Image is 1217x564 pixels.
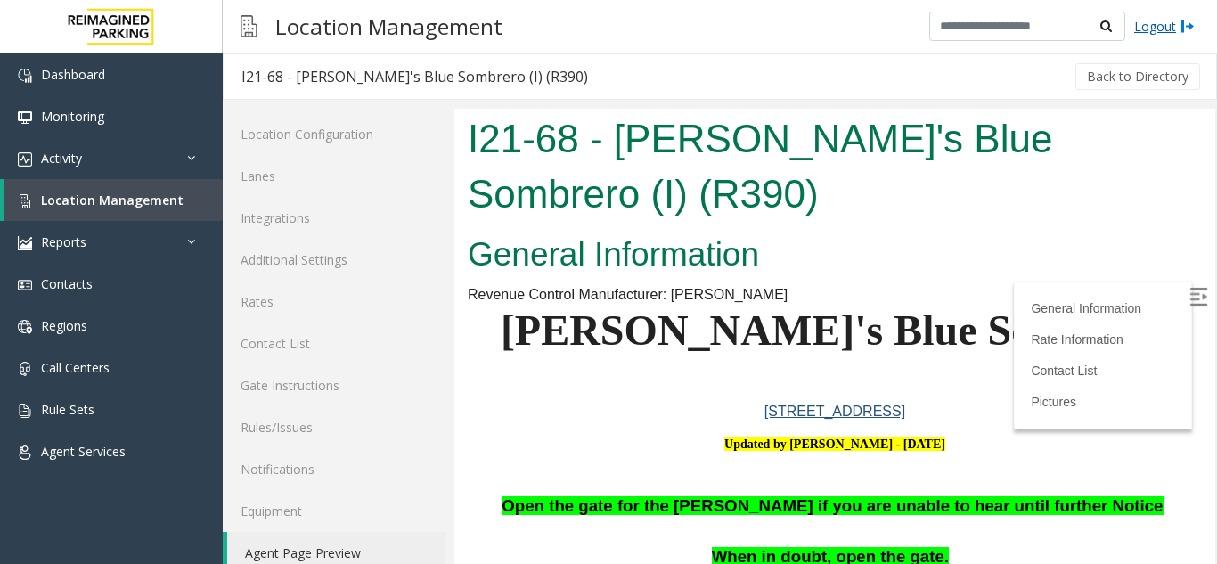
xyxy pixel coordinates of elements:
div: I21-68 - [PERSON_NAME]'s Blue Sombrero (I) (R390) [241,65,588,88]
a: Contact List [576,255,642,269]
span: Dashboard [41,66,105,83]
span: Activity [41,150,82,167]
a: Integrations [223,197,445,239]
img: 'icon' [18,69,32,83]
a: Equipment [223,490,445,532]
img: pageIcon [241,4,257,48]
img: 'icon' [18,362,32,376]
a: [STREET_ADDRESS] [310,295,451,310]
a: General Information [576,192,687,207]
img: 'icon' [18,152,32,167]
a: Logout [1134,17,1195,36]
span: Regions [41,317,87,334]
img: 'icon' [18,194,32,208]
span: When in doubt, open the gate. [257,438,494,457]
span: Revenue Control Manufacturer: [PERSON_NAME] [13,178,333,193]
img: 'icon' [18,404,32,418]
h1: I21-68 - [PERSON_NAME]'s Blue Sombrero (I) (R390) [13,3,747,112]
img: 'icon' [18,320,32,334]
a: Pictures [576,286,622,300]
img: 'icon' [18,236,32,250]
b: Updated by [PERSON_NAME] - [DATE] [270,329,491,342]
h3: Location Management [266,4,511,48]
span: Contacts [41,275,93,292]
a: Gate Instructions [223,364,445,406]
span: Agent Services [41,443,126,460]
a: Location Management [4,179,223,221]
a: Lanes [223,155,445,197]
span: Open the gate for the [PERSON_NAME] if you are unable to hear until further Notice [47,388,708,406]
span: Monitoring [41,108,104,125]
a: Rate Information [576,224,669,238]
h2: General Information [13,123,747,169]
img: Open/Close Sidebar Menu [735,179,753,197]
span: Call Centers [41,359,110,376]
span: [PERSON_NAME]'s Blue Sombrero [46,198,715,245]
img: logout [1180,17,1195,36]
a: Location Configuration [223,113,445,155]
a: Rules/Issues [223,406,445,448]
span: Reports [41,233,86,250]
img: 'icon' [18,278,32,292]
button: Back to Directory [1075,63,1200,90]
img: 'icon' [18,445,32,460]
span: Rule Sets [41,401,94,418]
a: Additional Settings [223,239,445,281]
a: Rates [223,281,445,323]
a: Notifications [223,448,445,490]
a: Contact List [223,323,445,364]
span: Location Management [41,192,184,208]
img: 'icon' [18,110,32,125]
